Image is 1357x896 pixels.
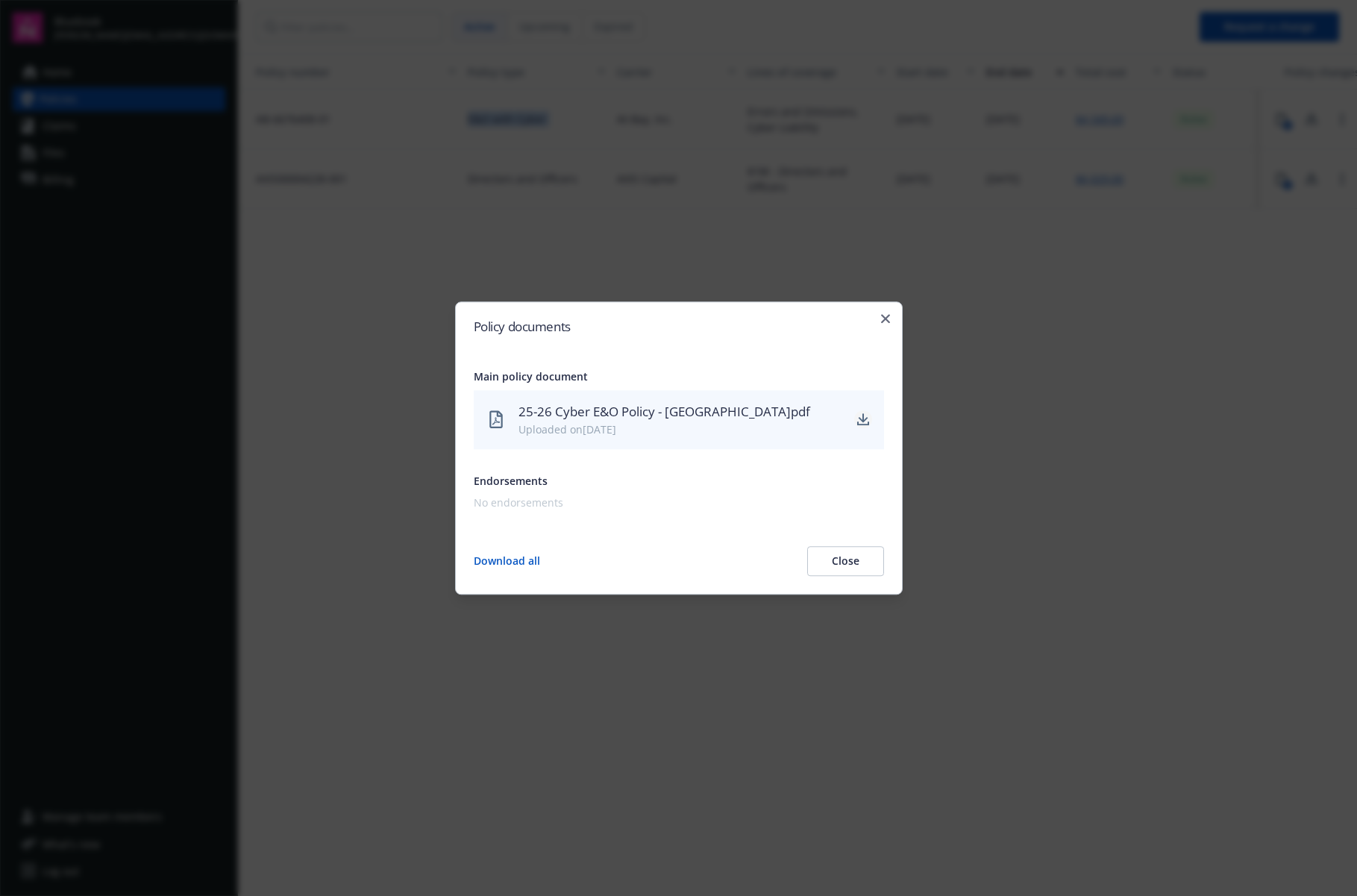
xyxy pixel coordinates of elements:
div: No endorsements [474,495,878,510]
div: Uploaded on [DATE] [518,422,842,437]
h2: Policy documents [474,320,884,333]
button: Download all [474,546,540,576]
div: Main policy document [474,369,884,384]
a: download [854,411,872,429]
div: 25-26 Cyber E&O Policy - [GEOGRAPHIC_DATA]pdf [518,402,842,422]
button: Close [807,546,884,576]
div: Endorsements [474,473,884,489]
